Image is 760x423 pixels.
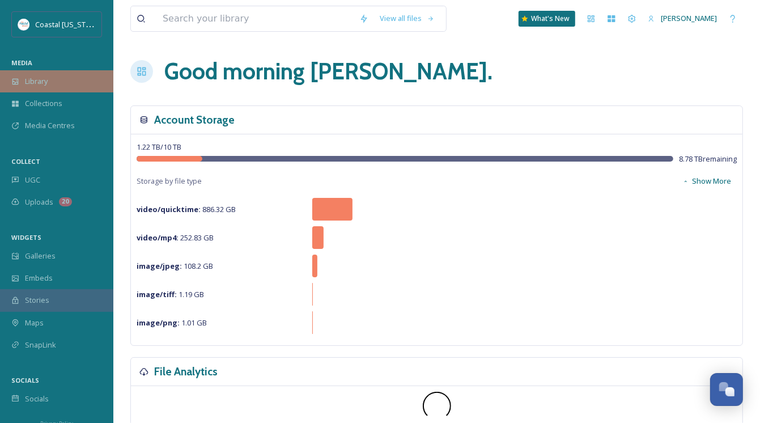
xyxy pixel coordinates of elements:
[677,170,737,192] button: Show More
[25,273,53,284] span: Embeds
[25,394,49,404] span: Socials
[11,376,39,384] span: SOCIALS
[137,318,180,328] strong: image/png :
[11,233,41,242] span: WIDGETS
[137,289,177,299] strong: image/tiff :
[137,176,202,187] span: Storage by file type
[25,120,75,131] span: Media Centres
[137,232,214,243] span: 252.83 GB
[59,197,72,206] div: 20
[519,11,575,27] a: What's New
[710,373,743,406] button: Open Chat
[137,318,207,328] span: 1.01 GB
[25,340,56,350] span: SnapLink
[25,175,40,185] span: UGC
[661,13,717,23] span: [PERSON_NAME]
[11,157,40,166] span: COLLECT
[18,19,29,30] img: download%20%281%29.jpeg
[35,19,100,29] span: Coastal [US_STATE]
[137,261,213,271] span: 108.2 GB
[25,197,53,208] span: Uploads
[154,112,235,128] h3: Account Storage
[137,289,204,299] span: 1.19 GB
[25,295,49,306] span: Stories
[154,363,218,380] h3: File Analytics
[137,204,201,214] strong: video/quicktime :
[25,76,48,87] span: Library
[137,232,179,243] strong: video/mp4 :
[137,204,236,214] span: 886.32 GB
[157,6,354,31] input: Search your library
[25,318,44,328] span: Maps
[374,7,440,29] a: View all files
[11,58,32,67] span: MEDIA
[25,251,56,261] span: Galleries
[642,7,723,29] a: [PERSON_NAME]
[137,142,181,152] span: 1.22 TB / 10 TB
[25,98,62,109] span: Collections
[164,54,492,88] h1: Good morning [PERSON_NAME] .
[137,261,182,271] strong: image/jpeg :
[679,154,737,164] span: 8.78 TB remaining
